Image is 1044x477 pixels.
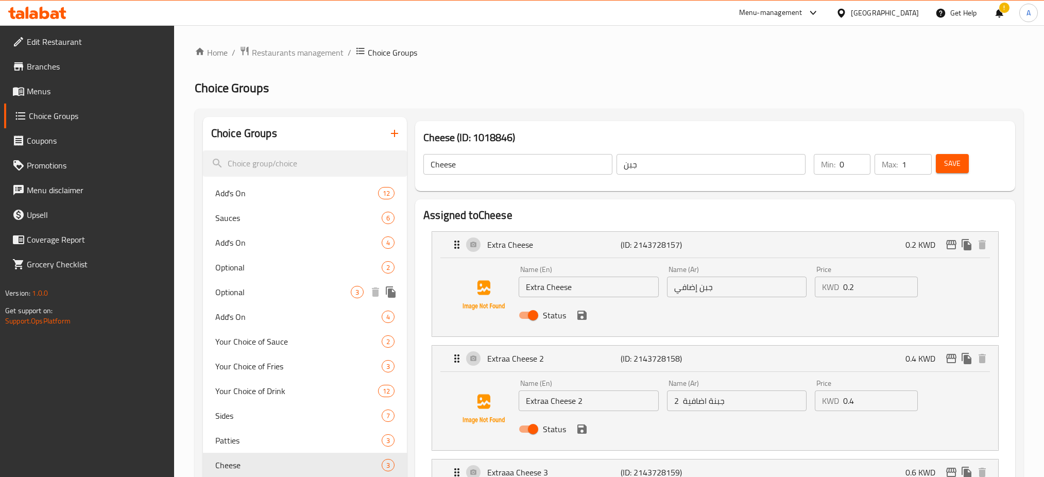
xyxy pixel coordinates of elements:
[959,237,974,252] button: duplicate
[423,129,1007,146] h3: Cheese (ID: 1018846)
[27,134,166,147] span: Coupons
[621,238,709,251] p: (ID: 2143728157)
[27,184,166,196] span: Menu disclaimer
[27,85,166,97] span: Menus
[905,352,944,365] p: 0.4 KWD
[215,212,382,224] span: Sauces
[822,395,839,407] p: KWD
[29,110,166,122] span: Choice Groups
[5,286,30,300] span: Version:
[215,187,378,199] span: Add's On
[5,314,71,328] a: Support.OpsPlatform
[211,126,277,141] h2: Choice Groups
[382,337,394,347] span: 2
[432,346,998,371] div: Expand
[382,311,395,323] div: Choices
[203,280,407,304] div: Optional3deleteduplicate
[215,311,382,323] span: Add's On
[379,386,394,396] span: 12
[382,335,395,348] div: Choices
[4,54,175,79] a: Branches
[215,236,382,249] span: Add's On
[348,46,351,59] li: /
[423,227,1007,341] li: ExpandExtra CheeseName (En)Name (Ar)PriceKWDStatussave
[944,351,959,366] button: edit
[203,255,407,280] div: Optional2
[382,238,394,248] span: 4
[215,410,382,422] span: Sides
[432,232,998,258] div: Expand
[4,252,175,277] a: Grocery Checklist
[203,329,407,354] div: Your Choice of Sauce2
[543,423,566,435] span: Status
[27,258,166,270] span: Grocery Checklist
[382,236,395,249] div: Choices
[239,46,344,59] a: Restaurants management
[4,104,175,128] a: Choice Groups
[959,351,974,366] button: duplicate
[203,354,407,379] div: Your Choice of Fries3
[215,335,382,348] span: Your Choice of Sauce
[215,360,382,372] span: Your Choice of Fries
[378,385,395,397] div: Choices
[27,60,166,73] span: Branches
[215,459,382,471] span: Cheese
[195,76,269,99] span: Choice Groups
[382,261,395,274] div: Choices
[519,390,658,411] input: Enter name En
[203,206,407,230] div: Sauces6
[382,312,394,322] span: 4
[382,459,395,471] div: Choices
[4,29,175,54] a: Edit Restaurant
[382,461,394,470] span: 3
[382,362,394,371] span: 3
[351,286,364,298] div: Choices
[4,128,175,153] a: Coupons
[974,351,990,366] button: delete
[905,238,944,251] p: 0.2 KWD
[944,157,961,170] span: Save
[423,341,1007,455] li: ExpandExtraa Cheese 2Name (En)Name (Ar)PriceKWDStatussave
[843,390,918,411] input: Please enter price
[232,46,235,59] li: /
[203,379,407,403] div: Your Choice of Drink12
[351,287,363,297] span: 3
[382,434,395,447] div: Choices
[368,46,417,59] span: Choice Groups
[195,46,228,59] a: Home
[543,309,566,321] span: Status
[487,352,620,365] p: Extraa Cheese 2
[27,233,166,246] span: Coverage Report
[203,304,407,329] div: Add's On4
[203,150,407,177] input: search
[203,428,407,453] div: Patties3
[821,158,835,171] p: Min:
[27,36,166,48] span: Edit Restaurant
[4,153,175,178] a: Promotions
[382,436,394,446] span: 3
[203,181,407,206] div: Add's On12
[487,238,620,251] p: Extra Cheese
[382,411,394,421] span: 7
[574,421,590,437] button: save
[215,434,382,447] span: Patties
[574,308,590,323] button: save
[27,209,166,221] span: Upsell
[368,284,383,300] button: delete
[203,230,407,255] div: Add's On4
[851,7,919,19] div: [GEOGRAPHIC_DATA]
[739,7,802,19] div: Menu-management
[383,284,399,300] button: duplicate
[451,262,517,328] img: Extra Cheese
[936,154,969,173] button: Save
[27,159,166,172] span: Promotions
[4,178,175,202] a: Menu disclaimer
[451,376,517,442] img: Extraa Cheese 2
[252,46,344,59] span: Restaurants management
[974,237,990,252] button: delete
[667,277,807,297] input: Enter name Ar
[5,304,53,317] span: Get support on:
[215,261,382,274] span: Optional
[215,385,378,397] span: Your Choice of Drink
[944,237,959,252] button: edit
